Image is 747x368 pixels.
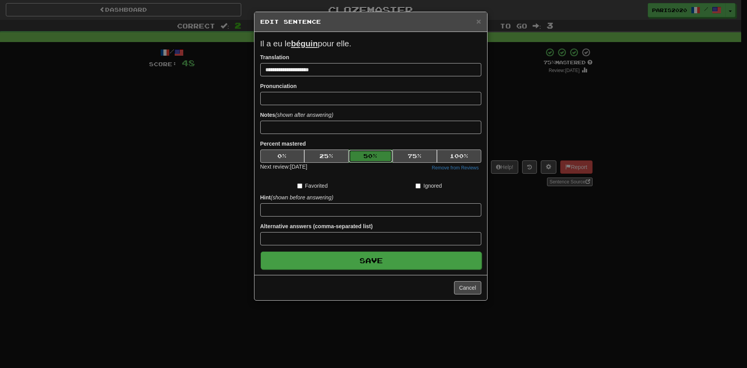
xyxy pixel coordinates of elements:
button: 25% [304,150,349,163]
button: 100% [437,150,481,163]
label: Ignored [416,182,442,190]
button: Cancel [454,281,481,294]
em: (shown before answering) [271,194,333,201]
label: Favorited [297,182,328,190]
label: Percent mastered [260,140,306,148]
div: Percent mastered [260,150,481,163]
button: Close [476,17,481,25]
div: Next review: [DATE] [260,163,307,172]
label: Notes [260,111,333,119]
button: Remove from Reviews [430,164,481,172]
span: × [476,17,481,26]
button: 0% [260,150,305,163]
label: Alternative answers (comma-separated list) [260,222,373,230]
button: Save [261,252,482,269]
input: Favorited [297,183,302,188]
label: Translation [260,53,289,61]
p: Il a eu le pour elle. [260,38,481,49]
label: Pronunciation [260,82,297,90]
input: Ignored [416,183,421,188]
button: 50% [349,150,393,163]
u: béguin [291,39,318,48]
em: (shown after answering) [275,112,333,118]
label: Hint [260,194,333,201]
button: 75% [393,150,437,163]
h5: Edit Sentence [260,18,481,26]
